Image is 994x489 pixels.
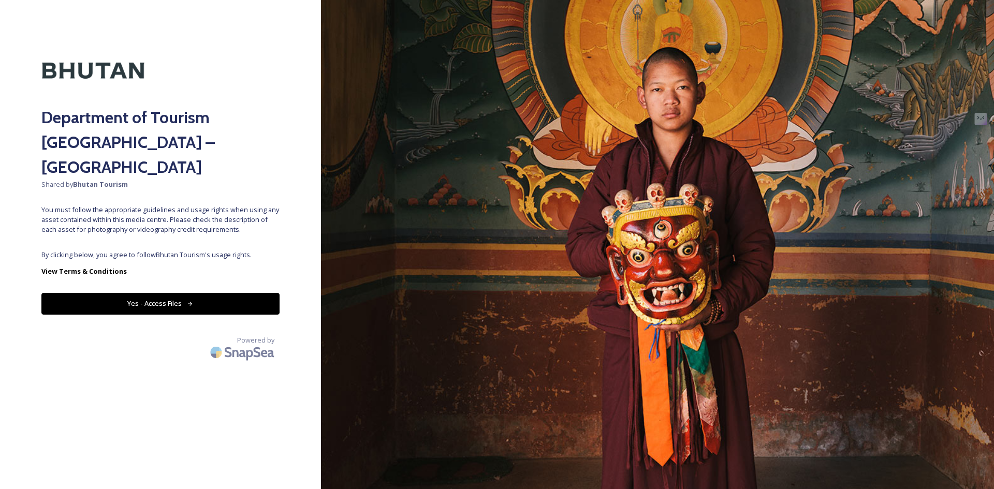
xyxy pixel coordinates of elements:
img: SnapSea Logo [207,340,280,364]
h2: Department of Tourism [GEOGRAPHIC_DATA] – [GEOGRAPHIC_DATA] [41,105,280,180]
span: By clicking below, you agree to follow Bhutan Tourism 's usage rights. [41,250,280,260]
span: Powered by [237,335,274,345]
span: Shared by [41,180,280,189]
a: View Terms & Conditions [41,265,280,277]
span: You must follow the appropriate guidelines and usage rights when using any asset contained within... [41,205,280,235]
strong: View Terms & Conditions [41,266,127,276]
button: Yes - Access Files [41,293,280,314]
img: Kingdom-of-Bhutan-Logo.png [41,41,145,100]
strong: Bhutan Tourism [73,180,128,189]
